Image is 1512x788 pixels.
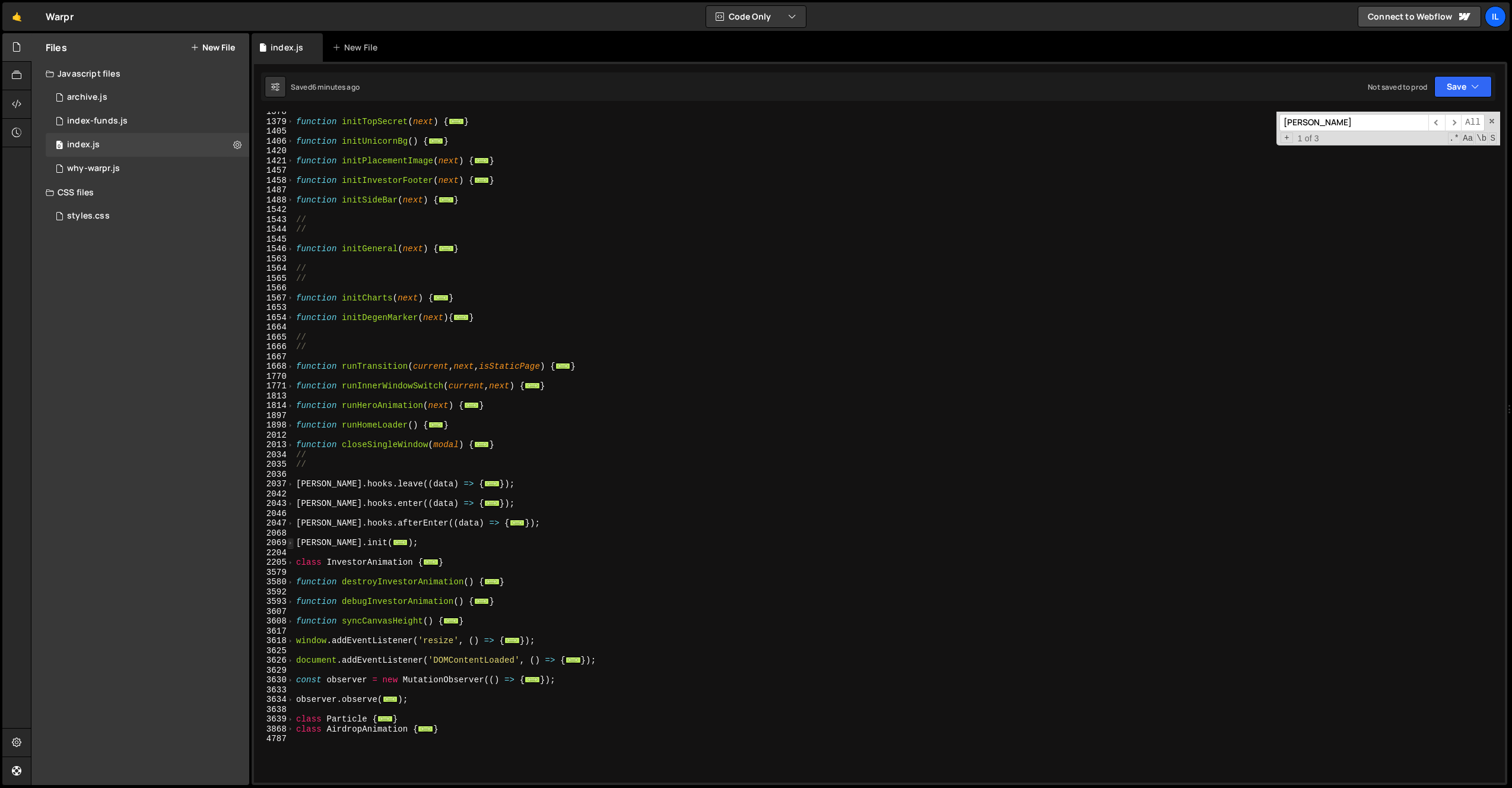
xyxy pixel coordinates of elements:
[254,440,294,450] div: 2013
[484,480,500,487] span: ...
[254,420,294,431] div: 1898
[271,42,303,53] div: index.js
[332,42,382,53] div: New File
[474,598,490,605] span: ...
[428,422,444,428] span: ...
[428,137,444,144] span: ...
[566,657,581,663] span: ...
[454,314,469,320] span: ...
[254,597,294,607] div: 3593
[504,637,520,644] span: ...
[67,140,100,150] div: index.js
[254,205,294,215] div: 1542
[254,587,294,597] div: 3592
[464,402,479,409] span: ...
[254,185,294,195] div: 1487
[56,141,63,151] span: 0
[525,382,541,389] span: ...
[254,283,294,293] div: 1566
[254,313,294,323] div: 1654
[254,656,294,666] div: 3626
[484,578,500,585] span: ...
[474,157,490,163] span: ...
[1281,132,1293,144] span: Toggle Replace mode
[46,157,249,181] div: 14312/37534.js
[254,176,294,186] div: 1458
[254,126,294,137] div: 1405
[1293,134,1324,144] span: 1 of 3
[254,675,294,685] div: 3630
[254,401,294,411] div: 1814
[254,372,294,382] div: 1770
[2,2,31,31] a: 🤙
[254,391,294,401] div: 1813
[254,479,294,489] div: 2037
[254,166,294,176] div: 1457
[31,181,249,204] div: CSS files
[46,204,249,228] div: 14312/46165.css
[254,342,294,352] div: 1666
[254,685,294,695] div: 3633
[46,109,249,133] div: 14312/41611.js
[254,460,294,470] div: 2035
[1475,132,1488,144] span: Whole Word Search
[67,163,120,174] div: why-warpr.js
[254,724,294,735] div: 3868
[423,559,439,565] span: ...
[46,133,249,157] div: 14312/36730.js
[254,509,294,519] div: 2046
[254,636,294,646] div: 3618
[254,137,294,147] div: 1406
[254,146,294,156] div: 1420
[439,196,454,202] span: ...
[254,666,294,676] div: 3629
[377,716,393,722] span: ...
[254,489,294,499] div: 2042
[254,568,294,578] div: 3579
[254,607,294,617] div: 3607
[393,539,408,546] span: ...
[312,82,360,92] div: 6 minutes ago
[254,548,294,558] div: 2204
[1489,132,1497,144] span: Search In Selection
[1448,132,1460,144] span: RegExp Search
[706,6,806,27] button: Code Only
[254,431,294,441] div: 2012
[1279,114,1428,131] input: Search for
[254,362,294,372] div: 1668
[254,274,294,284] div: 1565
[254,352,294,362] div: 1667
[1368,82,1427,92] div: Not saved to prod
[254,224,294,235] div: 1544
[449,118,464,124] span: ...
[46,10,74,24] div: Warpr
[254,734,294,744] div: 4787
[46,86,249,109] div: 14312/43467.js
[254,499,294,509] div: 2043
[254,322,294,333] div: 1664
[254,705,294,715] div: 3638
[31,62,249,86] div: Javascript files
[254,529,294,539] div: 2068
[1428,114,1445,131] span: ​
[525,676,541,683] span: ...
[484,500,500,507] span: ...
[510,520,525,526] span: ...
[254,538,294,548] div: 2069
[418,725,434,732] span: ...
[254,303,294,313] div: 1653
[254,470,294,480] div: 2036
[434,294,449,300] span: ...
[254,646,294,656] div: 3625
[67,211,110,221] div: styles.css
[67,92,107,103] div: archive.js
[291,82,360,92] div: Saved
[474,176,490,183] span: ...
[254,333,294,343] div: 1665
[46,41,67,54] h2: Files
[67,116,128,126] div: index-funds.js
[383,696,398,702] span: ...
[254,235,294,245] div: 1545
[254,626,294,637] div: 3617
[254,411,294,421] div: 1897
